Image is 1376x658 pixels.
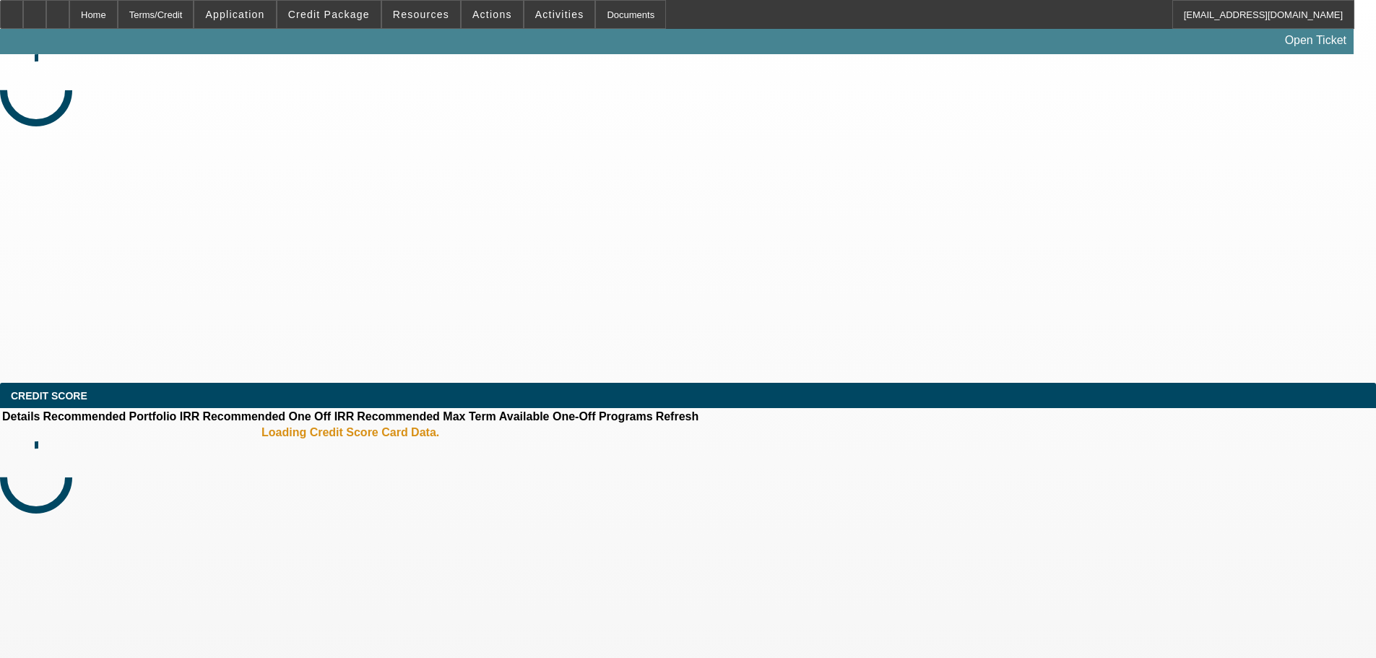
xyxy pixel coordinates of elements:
th: Recommended Max Term [356,410,497,424]
button: Actions [462,1,523,28]
button: Activities [524,1,595,28]
th: Available One-Off Programs [498,410,654,424]
th: Refresh [655,410,700,424]
span: Application [205,9,264,20]
button: Credit Package [277,1,381,28]
span: Actions [472,9,512,20]
th: Recommended One Off IRR [202,410,355,424]
th: Recommended Portfolio IRR [42,410,200,424]
span: Credit Package [288,9,370,20]
a: Open Ticket [1279,28,1352,53]
button: Resources [382,1,460,28]
span: CREDIT SCORE [11,390,87,402]
th: Details [1,410,40,424]
span: Resources [393,9,449,20]
b: Loading Credit Score Card Data. [261,426,439,439]
span: Activities [535,9,584,20]
button: Application [194,1,275,28]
